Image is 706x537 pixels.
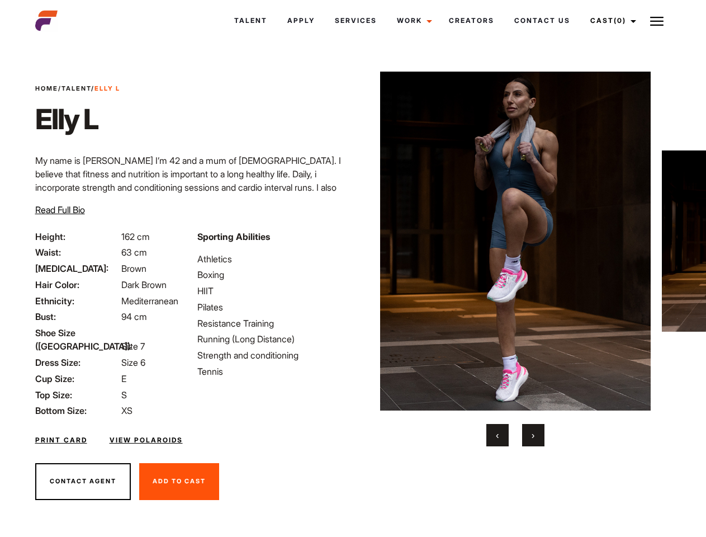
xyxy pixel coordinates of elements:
[532,430,534,441] span: Next
[35,84,120,93] span: / /
[121,279,167,290] span: Dark Brown
[224,6,277,36] a: Talent
[197,317,346,330] li: Resistance Training
[197,365,346,378] li: Tennis
[121,247,147,258] span: 63 cm
[121,341,145,352] span: Size 7
[35,102,120,136] h1: Elly L
[61,84,91,92] a: Talent
[35,262,119,275] span: [MEDICAL_DATA]:
[35,154,347,248] p: My name is [PERSON_NAME] I’m 42 and a mum of [DEMOGRAPHIC_DATA]. I believe that fitness and nutri...
[121,231,150,242] span: 162 cm
[121,389,127,401] span: S
[35,372,119,385] span: Cup Size:
[94,84,120,92] strong: Elly L
[121,263,146,274] span: Brown
[35,356,119,369] span: Dress Size:
[197,268,346,281] li: Boxing
[35,278,119,291] span: Hair Color:
[121,373,126,384] span: E
[35,310,119,323] span: Bust:
[650,15,664,28] img: Burger icon
[614,16,626,25] span: (0)
[35,435,87,445] a: Print Card
[387,6,439,36] a: Work
[325,6,387,36] a: Services
[496,430,499,441] span: Previous
[35,463,131,500] button: Contact Agent
[439,6,504,36] a: Creators
[35,294,119,308] span: Ethnicity:
[153,477,206,485] span: Add To Cast
[35,204,85,215] span: Read Full Bio
[197,332,346,346] li: Running (Long Distance)
[35,326,119,353] span: Shoe Size ([GEOGRAPHIC_DATA]):
[121,405,132,416] span: XS
[35,230,119,243] span: Height:
[121,311,147,322] span: 94 cm
[35,388,119,402] span: Top Size:
[580,6,643,36] a: Cast(0)
[197,231,270,242] strong: Sporting Abilities
[35,10,58,32] img: cropped-aefm-brand-fav-22-square.png
[197,300,346,314] li: Pilates
[35,203,85,216] button: Read Full Bio
[197,348,346,362] li: Strength and conditioning
[197,252,346,266] li: Athletics
[121,295,178,307] span: Mediterranean
[110,435,183,445] a: View Polaroids
[504,6,580,36] a: Contact Us
[277,6,325,36] a: Apply
[121,357,145,368] span: Size 6
[35,404,119,417] span: Bottom Size:
[35,246,119,259] span: Waist:
[35,84,58,92] a: Home
[197,284,346,298] li: HIIT
[139,463,219,500] button: Add To Cast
